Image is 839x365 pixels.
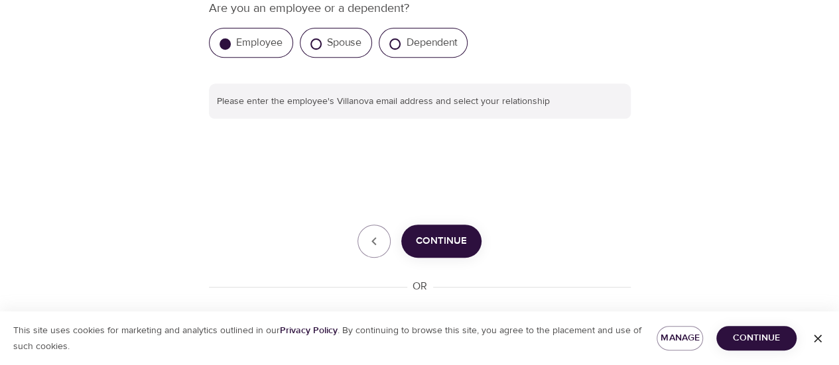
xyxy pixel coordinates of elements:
[327,36,361,49] label: Spouse
[416,233,467,250] span: Continue
[407,279,432,294] div: OR
[236,36,283,49] label: Employee
[657,326,703,350] button: Manage
[716,326,797,350] button: Continue
[280,325,338,337] a: Privacy Policy
[406,36,457,49] label: Dependent
[401,225,482,258] button: Continue
[727,330,786,346] span: Continue
[667,330,692,346] span: Manage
